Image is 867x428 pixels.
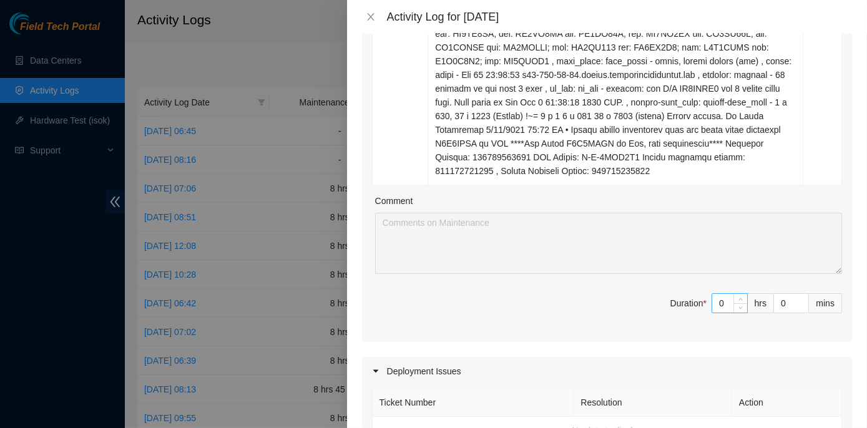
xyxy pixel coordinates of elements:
[748,293,774,313] div: hrs
[372,367,380,375] span: caret-right
[362,11,380,23] button: Close
[670,296,707,310] div: Duration
[574,389,732,417] th: Resolution
[387,10,852,24] div: Activity Log for [DATE]
[366,12,376,22] span: close
[737,295,745,303] span: up
[732,389,842,417] th: Action
[809,293,842,313] div: mins
[362,357,852,386] div: Deployment Issues
[733,303,747,313] span: Decrease Value
[375,194,413,208] label: Comment
[373,389,574,417] th: Ticket Number
[737,304,745,312] span: down
[375,213,842,274] textarea: Comment
[733,294,747,303] span: Increase Value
